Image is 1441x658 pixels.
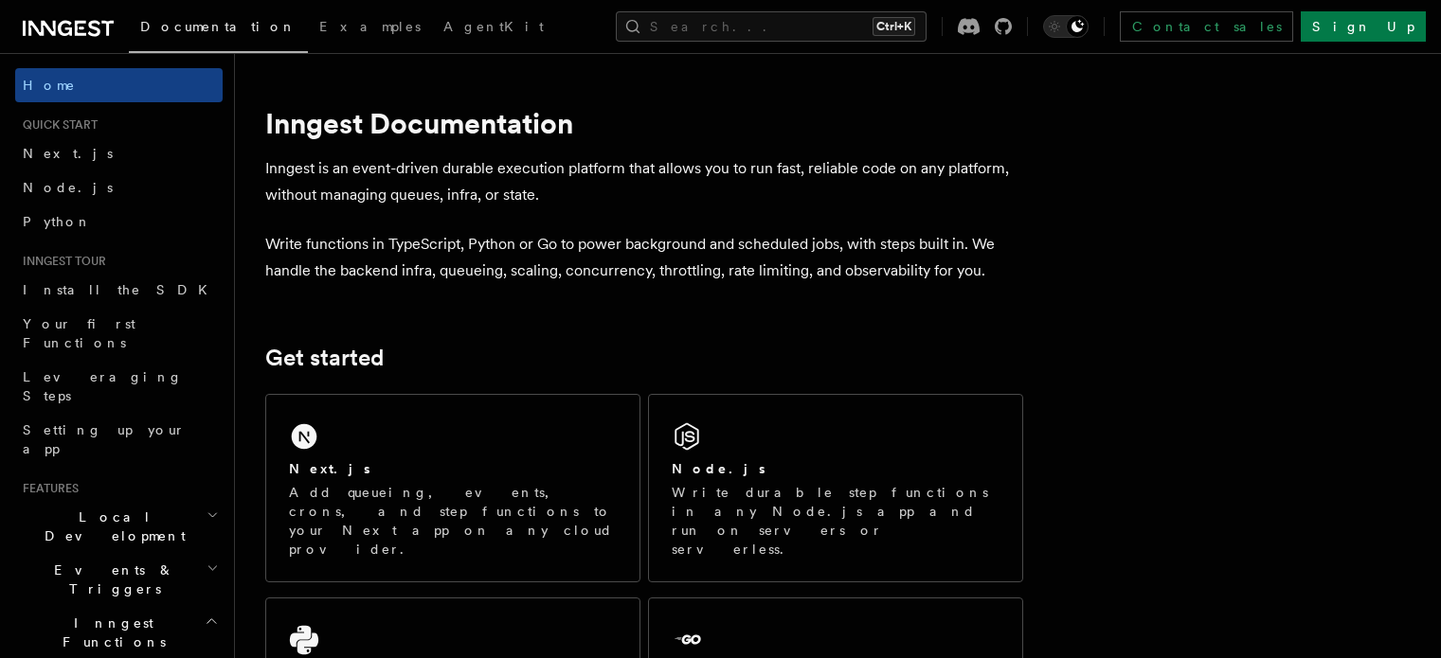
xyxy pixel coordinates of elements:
[432,6,555,51] a: AgentKit
[15,136,223,170] a: Next.js
[23,146,113,161] span: Next.js
[289,483,617,559] p: Add queueing, events, crons, and step functions to your Next app on any cloud provider.
[15,68,223,102] a: Home
[15,614,205,651] span: Inngest Functions
[1043,15,1089,38] button: Toggle dark mode
[15,507,207,545] span: Local Development
[443,19,544,34] span: AgentKit
[23,282,219,297] span: Install the SDK
[23,214,92,229] span: Python
[1301,11,1426,42] a: Sign Up
[129,6,308,53] a: Documentation
[1120,11,1293,42] a: Contact sales
[15,500,223,553] button: Local Development
[15,273,223,307] a: Install the SDK
[672,459,766,478] h2: Node.js
[648,394,1023,582] a: Node.jsWrite durable step functions in any Node.js app and run on servers or serverless.
[15,553,223,606] button: Events & Triggers
[140,19,297,34] span: Documentation
[308,6,432,51] a: Examples
[15,205,223,239] a: Python
[265,106,1023,140] h1: Inngest Documentation
[616,11,927,42] button: Search...Ctrl+K
[15,413,223,466] a: Setting up your app
[265,345,384,371] a: Get started
[15,117,98,133] span: Quick start
[873,17,915,36] kbd: Ctrl+K
[15,560,207,598] span: Events & Triggers
[289,459,370,478] h2: Next.js
[319,19,421,34] span: Examples
[23,422,186,456] span: Setting up your app
[265,155,1023,208] p: Inngest is an event-driven durable execution platform that allows you to run fast, reliable code ...
[672,483,1000,559] p: Write durable step functions in any Node.js app and run on servers or serverless.
[15,254,106,269] span: Inngest tour
[15,170,223,205] a: Node.js
[15,360,223,413] a: Leveraging Steps
[265,231,1023,284] p: Write functions in TypeScript, Python or Go to power background and scheduled jobs, with steps bu...
[23,369,183,403] span: Leveraging Steps
[15,307,223,360] a: Your first Functions
[15,481,79,496] span: Features
[23,76,76,95] span: Home
[23,180,113,195] span: Node.js
[23,316,135,350] span: Your first Functions
[265,394,640,582] a: Next.jsAdd queueing, events, crons, and step functions to your Next app on any cloud provider.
